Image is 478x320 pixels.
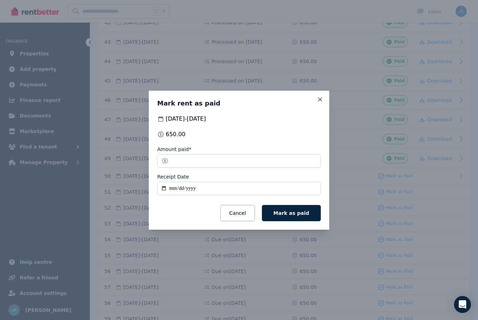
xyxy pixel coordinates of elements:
button: Cancel [220,205,255,221]
div: Open Intercom Messenger [454,296,471,313]
span: 650.00 [166,130,185,139]
label: Amount paid* [157,146,191,153]
span: [DATE] - [DATE] [166,115,206,123]
button: Mark as paid [262,205,321,221]
h3: Mark rent as paid [157,99,321,108]
label: Receipt Date [157,173,189,180]
span: Mark as paid [274,210,309,216]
